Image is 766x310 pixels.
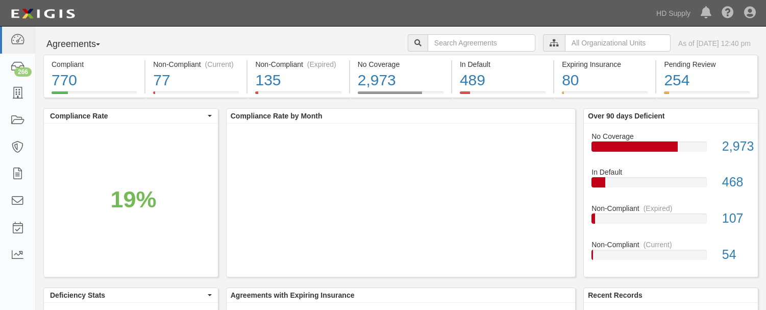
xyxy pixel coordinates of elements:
[591,203,750,240] a: Non-Compliant(Expired)107
[460,69,546,91] div: 489
[358,69,443,91] div: 2,973
[584,240,758,250] div: Non-Compliant
[562,59,648,69] div: Expiring Insurance
[52,69,137,91] div: 770
[714,137,758,156] div: 2,973
[14,67,32,77] div: 266
[591,167,750,203] a: In Default468
[644,240,672,250] div: (Current)
[554,91,655,100] a: Expiring Insurance80
[584,203,758,213] div: Non-Compliant
[591,240,750,268] a: Non-Compliant(Current)54
[565,34,671,52] input: All Organizational Units
[52,59,137,69] div: Compliant
[255,69,341,91] div: 135
[678,38,751,49] div: As of [DATE] 12:40 pm
[50,111,205,121] span: Compliance Rate
[255,59,341,69] div: Non-Compliant (Expired)
[145,91,246,100] a: Non-Compliant(Current)77
[656,91,757,100] a: Pending Review254
[584,131,758,141] div: No Coverage
[307,59,336,69] div: (Expired)
[350,91,451,100] a: No Coverage2,973
[44,288,218,302] button: Deficiency Stats
[562,69,648,91] div: 80
[50,290,205,300] span: Deficiency Stats
[428,34,535,52] input: Search Agreements
[664,69,749,91] div: 254
[588,112,664,120] b: Over 90 days Deficient
[664,59,749,69] div: Pending Review
[358,59,443,69] div: No Coverage
[460,59,546,69] div: In Default
[714,246,758,264] div: 54
[44,109,218,123] button: Compliance Rate
[43,34,120,55] button: Agreements
[153,59,239,69] div: Non-Compliant (Current)
[651,3,696,23] a: HD Supply
[644,203,673,213] div: (Expired)
[714,173,758,192] div: 468
[205,59,234,69] div: (Current)
[8,5,78,23] img: logo-5460c22ac91f19d4615b14bd174203de0afe785f0fc80cf4dbbc73dc1793850b.png
[231,112,323,120] b: Compliance Rate by Month
[588,291,643,299] b: Recent Records
[584,167,758,177] div: In Default
[231,291,355,299] b: Agreements with Expiring Insurance
[591,131,750,168] a: No Coverage2,973
[110,183,156,216] div: 19%
[43,91,144,100] a: Compliant770
[714,209,758,228] div: 107
[248,91,349,100] a: Non-Compliant(Expired)135
[452,91,553,100] a: In Default489
[722,7,734,19] i: Help Center - Complianz
[153,69,239,91] div: 77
